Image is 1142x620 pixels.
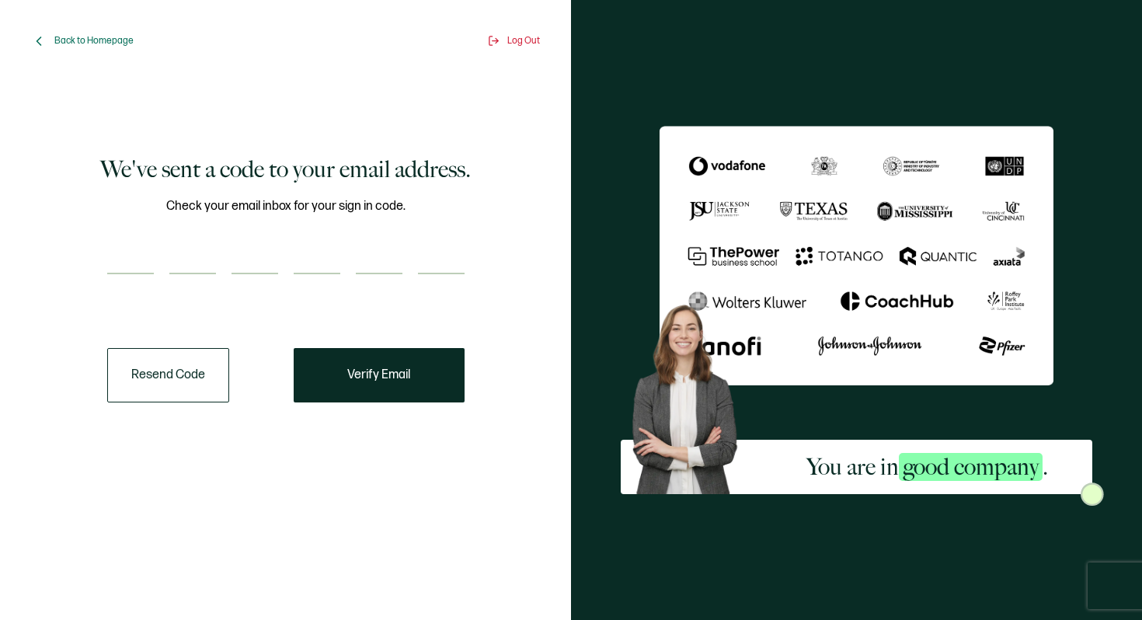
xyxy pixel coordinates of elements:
[100,154,471,185] h1: We've sent a code to your email address.
[507,35,540,47] span: Log Out
[621,295,762,494] img: Sertifier Signup - You are in <span class="strong-h">good company</span>. Hero
[806,451,1048,482] h2: You are in .
[347,369,410,381] span: Verify Email
[660,126,1053,385] img: Sertifier We've sent a code to your email address.
[54,35,134,47] span: Back to Homepage
[1081,482,1104,506] img: Sertifier Signup
[294,348,465,402] button: Verify Email
[107,348,229,402] button: Resend Code
[166,197,406,216] span: Check your email inbox for your sign in code.
[899,453,1043,481] span: good company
